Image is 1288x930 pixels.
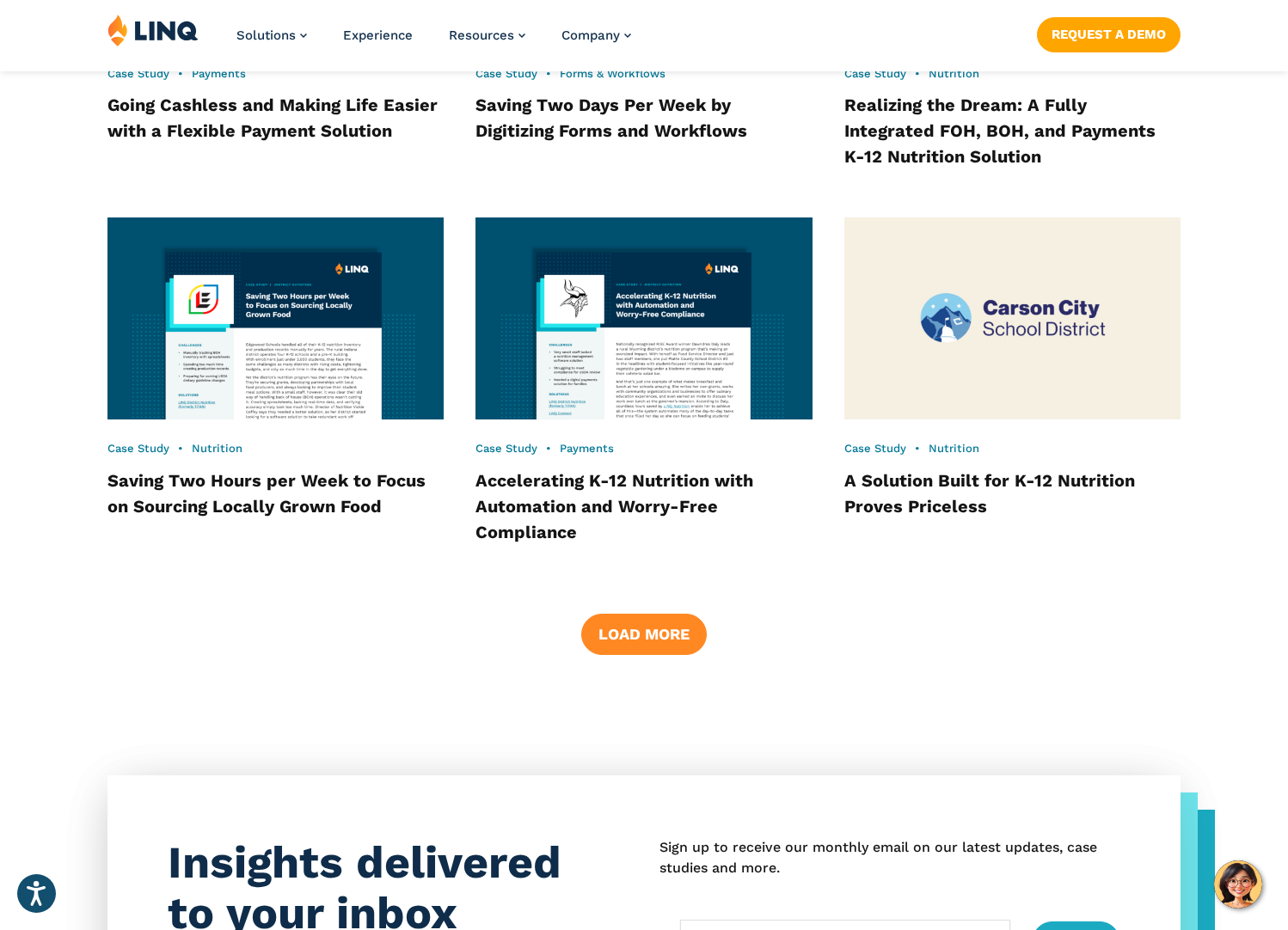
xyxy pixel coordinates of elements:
[561,28,620,43] span: Company
[659,837,1120,879] p: Sign up to receive our monthly email on our latest updates, case studies and more.
[1037,14,1181,52] nav: Button Navigation
[107,470,426,517] a: Saving Two Hours per Week to Focus on Sourcing Locally Grown Food
[449,28,525,43] a: Resources
[475,442,537,455] a: Case Study
[581,614,707,655] button: Load More
[236,28,307,43] a: Solutions
[844,217,1181,419] img: Carson City Thumbnail
[343,28,413,43] a: Experience
[107,441,444,456] div: •
[475,217,812,419] img: Platte Case Study
[107,442,169,455] a: Case Study
[560,442,614,455] a: Payments
[192,67,246,80] a: Payments
[236,28,296,43] span: Solutions
[107,14,199,46] img: LINQ | K‑12 Software
[844,95,1156,167] a: Realizing the Dream: A Fully Integrated FOH, BOH, and Payments K-12 Nutrition Solution
[929,67,979,80] a: Nutrition
[107,66,444,82] div: •
[475,95,747,141] a: Saving Two Days Per Week by Digitizing Forms and Workflows
[844,67,906,80] a: Case Study
[475,470,753,542] a: Accelerating K-12 Nutrition with Automation and Worry-Free Compliance
[192,442,242,455] a: Nutrition
[449,28,514,43] span: Resources
[844,66,1181,82] div: •
[929,442,979,455] a: Nutrition
[236,14,631,70] nav: Primary Navigation
[560,67,665,80] a: Forms & Workflows
[107,95,438,141] a: Going Cashless and Making Life Easier with a Flexible Payment Solution
[475,66,812,82] div: •
[475,441,812,456] div: •
[475,67,537,80] a: Case Study
[107,67,169,80] a: Case Study
[1037,17,1181,52] a: Request a Demo
[561,28,631,43] a: Company
[1214,860,1262,909] button: Hello, have a question? Let’s chat.
[844,470,1135,517] a: A Solution Built for K-12 Nutrition Proves Priceless
[107,217,444,419] img: Edgewood Schools Case Study
[844,442,906,455] a: Case Study
[844,441,1181,456] div: •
